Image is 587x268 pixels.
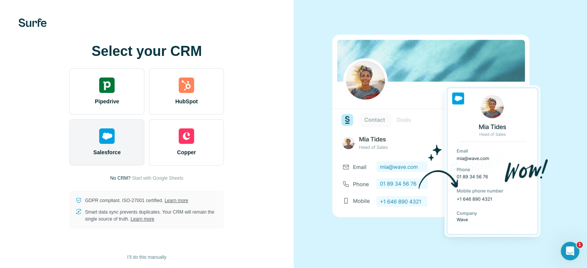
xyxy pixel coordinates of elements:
[69,44,224,59] h1: Select your CRM
[99,78,115,93] img: pipedrive's logo
[127,254,166,261] span: I’ll do this manually
[577,242,583,248] span: 1
[130,216,154,222] a: Learn more
[561,242,579,260] iframe: Intercom live chat
[122,251,172,263] button: I’ll do this manually
[95,98,119,105] span: Pipedrive
[93,148,121,156] span: Salesforce
[175,98,198,105] span: HubSpot
[132,175,183,182] button: Start with Google Sheets
[332,22,548,251] img: SALESFORCE image
[19,19,47,27] img: Surfe's logo
[179,78,194,93] img: hubspot's logo
[179,128,194,144] img: copper's logo
[177,148,196,156] span: Copper
[85,197,188,204] p: GDPR compliant. ISO-27001 certified.
[164,198,188,203] a: Learn more
[110,175,131,182] p: No CRM?
[85,209,218,222] p: Smart data sync prevents duplicates. Your CRM will remain the single source of truth.
[99,128,115,144] img: salesforce's logo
